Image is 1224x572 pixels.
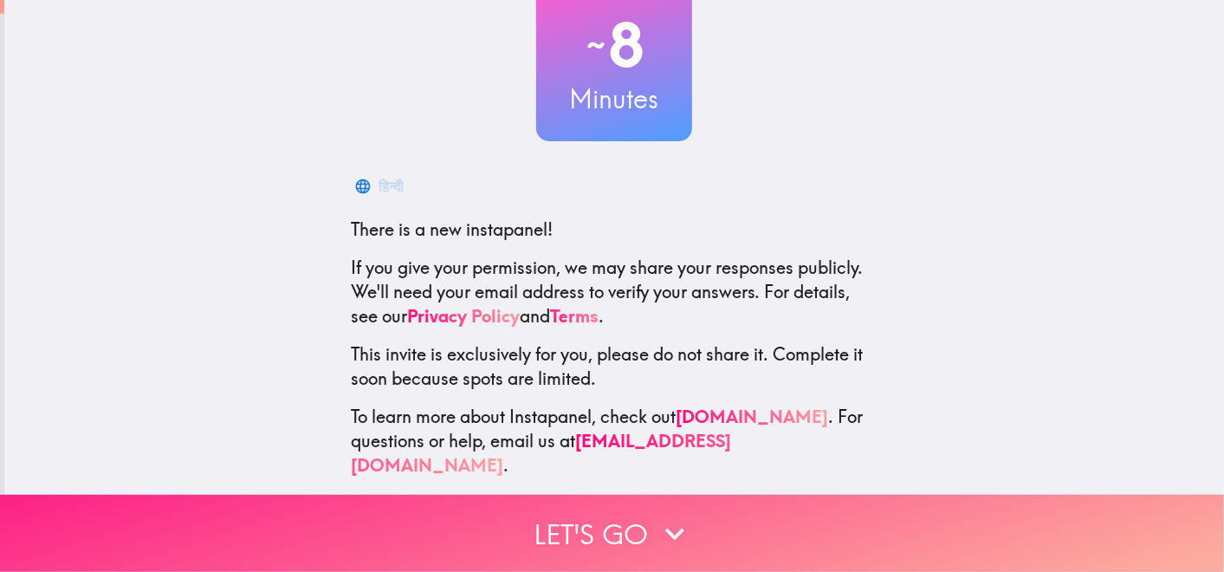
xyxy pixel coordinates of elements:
[536,10,692,81] h2: 8
[407,305,520,327] a: Privacy Policy
[351,430,731,476] a: [EMAIL_ADDRESS][DOMAIN_NAME]
[676,406,828,427] a: [DOMAIN_NAME]
[351,218,553,240] span: There is a new instapanel!
[351,169,411,204] button: हिन्दी
[379,174,404,198] div: हिन्दी
[550,305,599,327] a: Terms
[351,256,878,328] p: If you give your permission, we may share your responses publicly. We'll need your email address ...
[584,19,608,71] span: ~
[536,81,692,117] h3: Minutes
[351,342,878,391] p: This invite is exclusively for you, please do not share it. Complete it soon because spots are li...
[351,405,878,478] p: To learn more about Instapanel, check out . For questions or help, email us at .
